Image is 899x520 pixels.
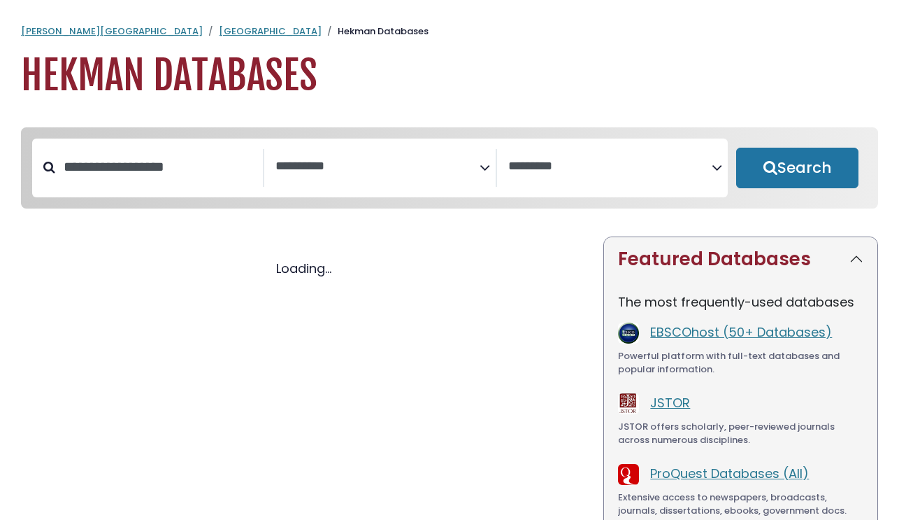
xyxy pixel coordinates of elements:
[21,259,587,278] div: Loading...
[618,349,863,377] div: Powerful platform with full-text databases and popular information.
[618,420,863,447] div: JSTOR offers scholarly, peer-reviewed journals across numerous disciplines.
[322,24,429,38] li: Hekman Databases
[604,237,877,281] button: Featured Databases
[736,148,858,188] button: Submit for Search Results
[21,24,203,38] a: [PERSON_NAME][GEOGRAPHIC_DATA]
[650,465,809,482] a: ProQuest Databases (All)
[650,394,690,412] a: JSTOR
[21,24,878,38] nav: breadcrumb
[275,160,479,174] textarea: Search
[650,323,832,341] a: EBSCOhost (50+ Databases)
[21,127,878,209] nav: Search filters
[55,155,263,178] input: Search database by title or keyword
[618,491,863,518] div: Extensive access to newspapers, broadcasts, journals, dissertations, ebooks, government docs.
[219,24,322,38] a: [GEOGRAPHIC_DATA]
[508,160,712,174] textarea: Search
[618,293,863,311] p: The most frequently-used databases
[21,52,878,99] h1: Hekman Databases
